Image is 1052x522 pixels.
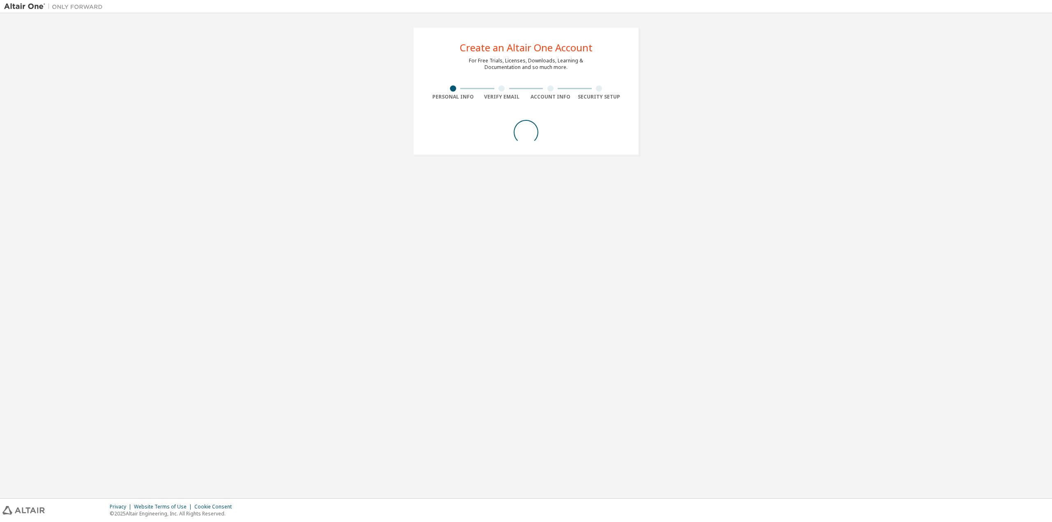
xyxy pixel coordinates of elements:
[575,94,624,100] div: Security Setup
[526,94,575,100] div: Account Info
[194,504,237,510] div: Cookie Consent
[478,94,526,100] div: Verify Email
[134,504,194,510] div: Website Terms of Use
[110,510,237,517] p: © 2025 Altair Engineering, Inc. All Rights Reserved.
[110,504,134,510] div: Privacy
[460,43,593,53] div: Create an Altair One Account
[429,94,478,100] div: Personal Info
[2,506,45,515] img: altair_logo.svg
[4,2,107,11] img: Altair One
[469,57,583,71] div: For Free Trials, Licenses, Downloads, Learning & Documentation and so much more.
